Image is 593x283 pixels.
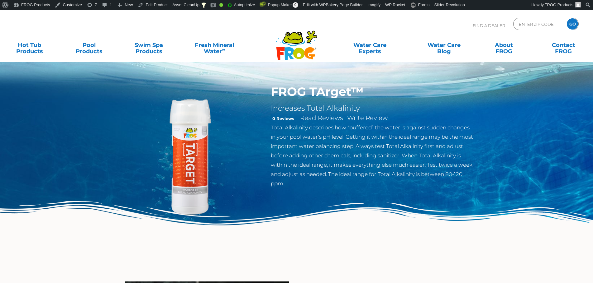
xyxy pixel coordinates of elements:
[222,47,225,52] sup: ∞
[6,39,53,51] a: Hot TubProducts
[545,2,573,7] span: FROG Products
[481,39,527,51] a: AboutFROG
[344,115,346,121] span: |
[540,39,587,51] a: ContactFROG
[126,39,172,51] a: Swim SpaProducts
[421,39,467,51] a: Water CareBlog
[272,116,294,121] strong: 0 Reviews
[219,3,223,7] div: Good
[66,39,112,51] a: PoolProducts
[185,39,243,51] a: Fresh MineralWater∞
[271,104,474,113] h2: Increases Total Alkalinity
[273,22,321,60] img: Frog Products Logo
[347,114,388,122] a: Write Review
[567,18,578,30] input: GO
[271,85,474,99] h1: FROG TArget™
[271,123,474,188] p: Total Alkalinity describes how “buffered” the water is against sudden changes in your pool water’...
[300,114,343,122] a: Read Reviews
[119,85,262,227] img: FROG-TArget-Icon-Image1.png
[473,18,505,33] p: Find A Dealer
[332,39,408,51] a: Water CareExperts
[434,2,465,7] span: Slider Revolution
[293,2,298,8] span: 0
